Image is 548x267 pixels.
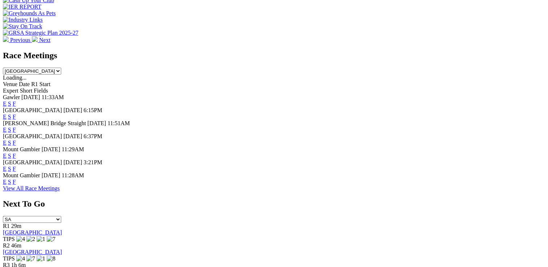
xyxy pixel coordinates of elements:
a: [GEOGRAPHIC_DATA] [3,229,62,236]
span: 46m [11,242,21,249]
span: Fields [34,88,48,94]
span: R1 Start [31,81,50,87]
img: chevron-left-pager-white.svg [3,36,9,42]
span: 29m [11,223,21,229]
span: 11:51AM [108,120,130,126]
a: S [8,166,11,172]
span: 11:28AM [62,172,84,178]
a: F [13,114,16,120]
span: [DATE] [21,94,40,100]
img: 1 [37,255,45,262]
span: [PERSON_NAME] Bridge Straight [3,120,86,126]
img: IER REPORT [3,4,41,10]
img: 8 [47,255,55,262]
span: TIPS [3,255,15,262]
a: View All Race Meetings [3,185,60,191]
span: [DATE] [63,133,82,139]
img: 1 [37,236,45,242]
span: Short [20,88,33,94]
span: 6:37PM [84,133,103,139]
span: [GEOGRAPHIC_DATA] [3,107,62,113]
img: Stay On Track [3,23,42,30]
img: 4 [16,255,25,262]
img: 2 [26,236,35,242]
a: E [3,153,7,159]
a: S [8,114,11,120]
span: [DATE] [42,172,60,178]
a: E [3,166,7,172]
span: [DATE] [63,107,82,113]
img: Greyhounds As Pets [3,10,56,17]
a: S [8,127,11,133]
span: 6:15PM [84,107,103,113]
span: Next [39,37,50,43]
a: F [13,179,16,185]
a: Previous [3,37,32,43]
span: [GEOGRAPHIC_DATA] [3,133,62,139]
span: Mount Gambier [3,146,40,152]
span: Gawler [3,94,20,100]
a: S [8,101,11,107]
h2: Race Meetings [3,51,545,60]
a: E [3,179,7,185]
a: F [13,101,16,107]
a: S [8,140,11,146]
span: 11:29AM [62,146,84,152]
span: Venue [3,81,17,87]
a: E [3,114,7,120]
span: 3:21PM [84,159,103,165]
img: GRSA Strategic Plan 2025-27 [3,30,78,36]
a: E [3,127,7,133]
a: Next [32,37,50,43]
span: Date [19,81,30,87]
span: [GEOGRAPHIC_DATA] [3,159,62,165]
img: 7 [26,255,35,262]
span: [DATE] [42,146,60,152]
a: F [13,140,16,146]
span: R1 [3,223,10,229]
a: F [13,166,16,172]
a: S [8,153,11,159]
h2: Next To Go [3,199,545,209]
a: [GEOGRAPHIC_DATA] [3,249,62,255]
img: 4 [16,236,25,242]
a: F [13,153,16,159]
span: Loading... [3,75,26,81]
span: Mount Gambier [3,172,40,178]
span: Expert [3,88,18,94]
a: F [13,127,16,133]
span: 11:33AM [42,94,64,100]
img: chevron-right-pager-white.svg [32,36,38,42]
img: Industry Links [3,17,43,23]
span: [DATE] [87,120,106,126]
img: 7 [47,236,55,242]
a: S [8,179,11,185]
a: E [3,101,7,107]
span: [DATE] [63,159,82,165]
span: Previous [10,37,30,43]
span: TIPS [3,236,15,242]
span: R2 [3,242,10,249]
a: E [3,140,7,146]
